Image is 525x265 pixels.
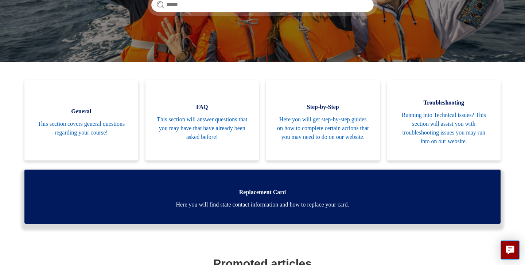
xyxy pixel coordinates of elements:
span: General [35,107,127,116]
a: General This section covers general questions regarding your course! [24,80,138,160]
span: Here you will get step-by-step guides on how to complete certain actions that you may need to do ... [277,115,369,141]
span: FAQ [156,103,248,111]
span: This section covers general questions regarding your course! [35,120,127,137]
span: Here you will find state contact information and how to replace your card. [35,200,490,209]
span: Step-by-Step [277,103,369,111]
span: Replacement Card [35,188,490,197]
span: Running into Technical issues? This section will assist you with troubleshooting issues you may r... [398,111,490,146]
button: Live chat [501,241,520,260]
a: Step-by-Step Here you will get step-by-step guides on how to complete certain actions that you ma... [266,80,380,160]
a: Troubleshooting Running into Technical issues? This section will assist you with troubleshooting ... [387,80,501,160]
a: Replacement Card Here you will find state contact information and how to replace your card. [24,170,501,224]
span: Troubleshooting [398,98,490,107]
a: FAQ This section will answer questions that you may have that have already been asked before! [145,80,259,160]
span: This section will answer questions that you may have that have already been asked before! [156,115,248,141]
